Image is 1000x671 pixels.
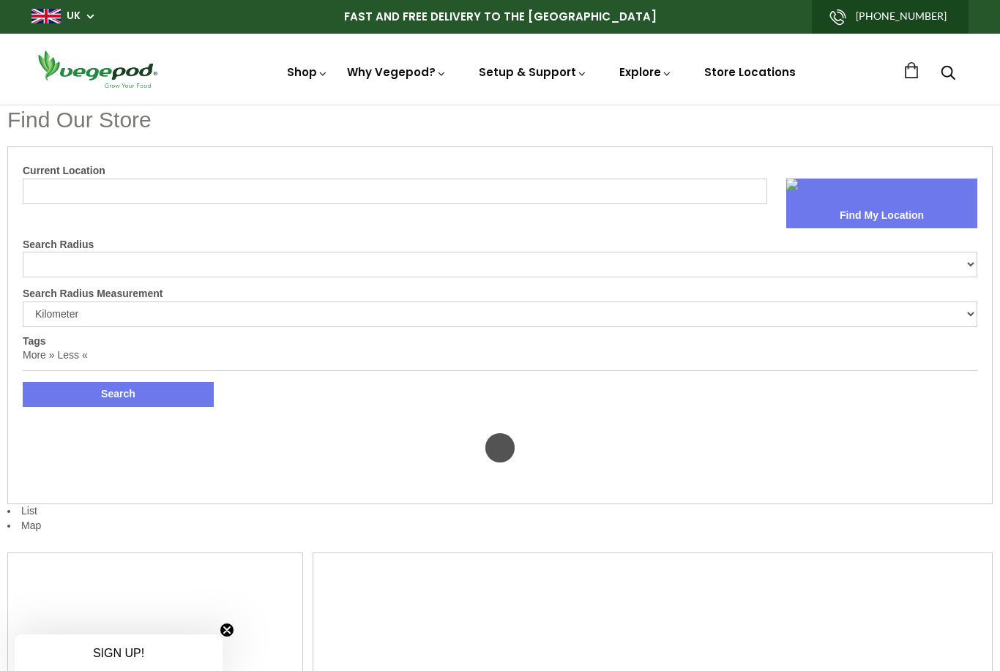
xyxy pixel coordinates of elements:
[23,238,977,252] label: Search Radius
[704,64,796,80] a: Store Locations
[31,9,61,23] img: gb_large.png
[347,64,447,80] a: Why Vegepod?
[619,64,672,80] a: Explore
[7,135,993,519] li: List
[15,634,223,671] div: SIGN UP!Close teaser
[23,382,214,407] button: Search
[23,335,46,347] label: Tags
[7,105,993,135] h1: Find Our Store
[57,349,87,361] a: Less «
[220,623,234,637] button: Close teaser
[67,9,81,23] a: UK
[287,64,328,80] a: Shop
[786,203,977,228] button: Find My Location
[479,64,587,80] a: Setup & Support
[786,179,798,190] img: sca.location-find-location.png
[23,164,977,179] label: Current Location
[23,287,977,301] label: Search Radius Measurement
[31,48,163,90] img: Vegepod
[23,349,55,361] a: More »
[93,647,144,659] span: SIGN UP!
[941,67,955,82] a: Search
[7,519,993,533] li: Map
